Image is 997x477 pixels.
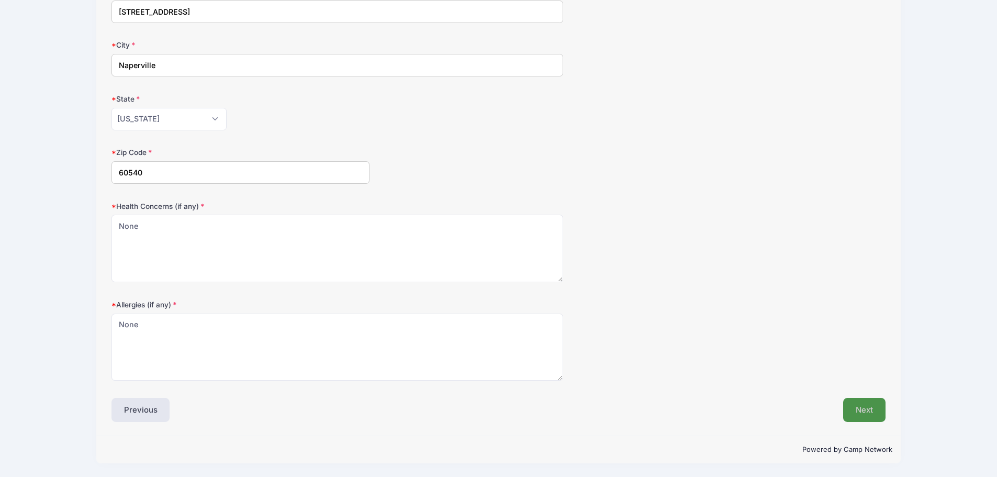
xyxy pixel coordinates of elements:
label: City [111,40,369,50]
label: Allergies (if any) [111,299,369,310]
input: xxxxx [111,161,369,184]
button: Previous [111,398,170,422]
p: Powered by Camp Network [105,445,892,455]
textarea: None [111,215,563,282]
button: Next [843,398,886,422]
label: Health Concerns (if any) [111,201,369,212]
label: Zip Code [111,147,369,158]
label: State [111,94,369,104]
textarea: None [111,314,563,381]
